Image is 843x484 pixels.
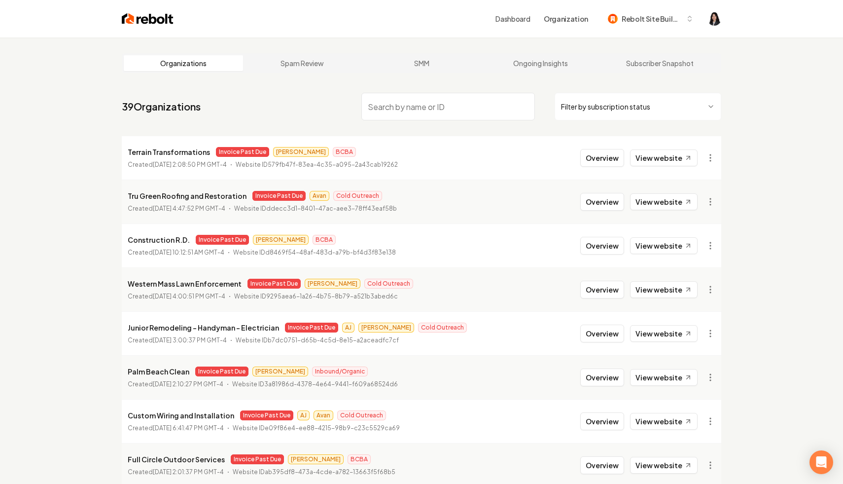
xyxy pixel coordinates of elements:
span: Avan [310,191,329,201]
a: View website [630,325,698,342]
a: View website [630,237,698,254]
span: AJ [297,410,310,420]
p: Junior Remodeling - Handyman - Electrician [128,322,279,334]
a: Organizations [124,55,243,71]
p: Created [128,248,224,258]
p: Website ID 9295aea6-1a26-4b75-8b79-a521b3abed6c [234,292,398,301]
button: Organization [538,10,594,28]
button: Overview [580,412,624,430]
button: Open user button [707,12,721,26]
p: Website ID 579fb47f-83ea-4c35-a095-2a43cab19262 [236,160,398,170]
a: View website [630,369,698,386]
a: SMM [362,55,481,71]
span: Inbound/Organic [312,367,368,376]
time: [DATE] 10:12:51 AM GMT-4 [153,249,224,256]
time: [DATE] 2:01:37 PM GMT-4 [153,468,224,476]
p: Created [128,423,224,433]
span: Invoice Past Due [216,147,269,157]
a: Spam Review [243,55,362,71]
p: Website ID e09f86e4-ee88-4215-98b9-c23c5529ca69 [233,423,400,433]
p: Palm Beach Clean [128,366,189,377]
input: Search by name or ID [361,93,535,120]
a: View website [630,149,698,166]
span: [PERSON_NAME] [252,367,308,376]
time: [DATE] 2:10:27 PM GMT-4 [153,380,223,388]
p: Western Mass Lawn Enforcement [128,278,242,290]
button: Overview [580,149,624,167]
button: Overview [580,237,624,255]
p: Terrain Transformations [128,146,210,158]
span: [PERSON_NAME] [253,235,309,245]
button: Overview [580,456,624,474]
time: [DATE] 4:47:52 PM GMT-4 [153,205,225,212]
time: [DATE] 2:08:50 PM GMT-4 [153,161,227,168]
time: [DATE] 3:00:37 PM GMT-4 [153,336,227,344]
span: Invoice Past Due [240,410,293,420]
time: [DATE] 6:41:47 PM GMT-4 [153,424,224,432]
p: Construction R.D. [128,234,190,246]
p: Created [128,467,224,477]
a: View website [630,193,698,210]
img: Rebolt Logo [122,12,174,26]
span: Invoice Past Due [231,454,284,464]
span: Avan [314,410,333,420]
span: Cold Outreach [333,191,382,201]
a: View website [630,413,698,430]
span: [PERSON_NAME] [288,454,344,464]
a: Ongoing Insights [481,55,600,71]
span: Invoice Past Due [196,235,249,245]
span: Invoice Past Due [252,191,306,201]
span: Invoice Past Due [285,323,338,333]
p: Created [128,292,225,301]
a: Subscriber Snapshot [600,55,719,71]
span: Invoice Past Due [247,279,301,289]
a: View website [630,281,698,298]
span: BCBA [313,235,336,245]
img: Rebolt Site Builder [608,14,618,24]
button: Overview [580,369,624,386]
p: Website ID b7dc0751-d65b-4c5d-8e15-a2aceadfc7cf [236,335,399,345]
p: Created [128,160,227,170]
p: Website ID ab395df8-473a-4cde-a782-13663f5f68b5 [233,467,395,477]
p: Created [128,379,223,389]
img: Haley Paramoure [707,12,721,26]
span: Rebolt Site Builder [622,14,682,24]
p: Created [128,335,227,345]
a: View website [630,457,698,474]
span: [PERSON_NAME] [305,279,360,289]
button: Overview [580,193,624,211]
button: Overview [580,325,624,342]
p: Custom Wiring and Installation [128,410,234,421]
p: Website ID ddecc3d1-8401-47ac-aee3-78ff43eaf58b [234,204,397,214]
span: Invoice Past Due [195,367,248,376]
div: Open Intercom Messenger [809,450,833,474]
span: [PERSON_NAME] [358,323,414,333]
a: 39Organizations [122,100,201,113]
p: Tru Green Roofing and Restoration [128,190,246,202]
span: BCBA [333,147,356,157]
span: [PERSON_NAME] [273,147,329,157]
p: Created [128,204,225,214]
span: BCBA [348,454,371,464]
button: Overview [580,281,624,298]
span: Cold Outreach [364,279,413,289]
a: Dashboard [495,14,530,24]
p: Full Circle Outdoor Services [128,453,225,465]
p: Website ID 3a81986d-4378-4e64-9441-f609a68524d6 [232,379,398,389]
span: Cold Outreach [337,410,386,420]
span: AJ [342,323,354,333]
time: [DATE] 4:00:51 PM GMT-4 [153,293,225,300]
span: Cold Outreach [418,323,467,333]
p: Website ID d8469f54-48af-483d-a79b-bf4d3f83e138 [233,248,396,258]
